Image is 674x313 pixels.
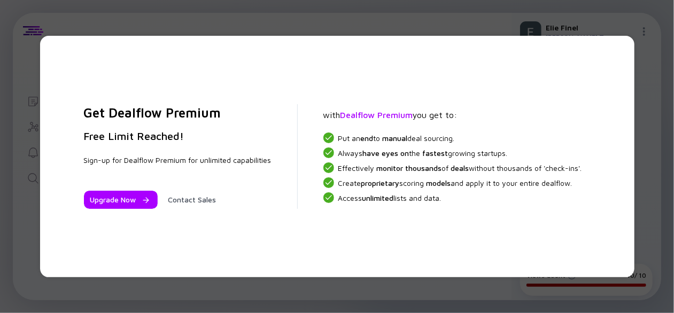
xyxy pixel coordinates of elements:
[363,148,409,158] span: have eyes on
[338,163,582,173] span: Effectively of without thousands of 'check-ins'.
[362,193,394,202] span: unlimited
[340,110,413,120] span: Dealflow Premium
[84,155,272,165] div: Sign-up for Dealflow Premium for unlimited capabilities
[383,134,408,143] span: manual
[84,104,272,121] h2: Get Dealflow Premium
[377,163,442,173] span: monitor thousands
[423,148,448,158] span: fastest
[451,163,469,173] span: deals
[338,134,455,143] span: Put an to deal sourcing.
[323,110,458,120] span: with you get to:
[361,134,374,143] span: end
[338,193,441,202] span: Access lists and data.
[338,148,508,158] span: Always the growing startups.
[361,178,400,187] span: proprietary
[84,191,158,209] button: Upgrade Now
[162,191,223,209] button: Contact Sales
[84,130,272,143] h3: Free Limit Reached!
[427,178,451,187] span: models
[338,178,572,187] span: Create scoring and apply it to your entire dealflow.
